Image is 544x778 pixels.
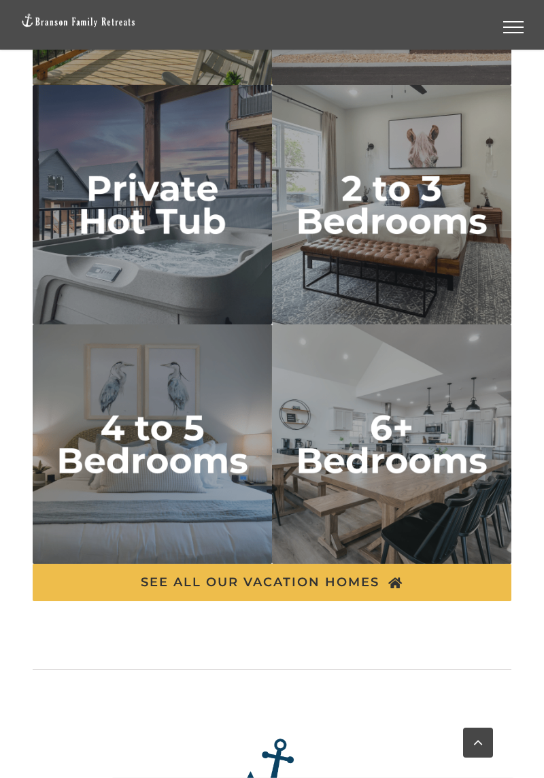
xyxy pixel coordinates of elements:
img: 4 to 5 bedrooms [33,324,272,564]
a: Toggle Menu [486,21,541,33]
a: 4 to 5 bedrooms [33,327,272,345]
a: SEE ALL OUR VACATION HOMES [33,564,511,601]
img: 6 plus bedrooms [272,324,511,564]
img: 2 to 3 bedrooms [272,85,511,324]
a: 6 plus bedrooms [272,327,511,345]
span: SEE ALL OUR VACATION HOMES [141,575,379,590]
a: 2 to 3 bedrooms [272,88,511,105]
img: private hot tub [33,85,272,324]
img: Branson Family Retreats Logo [20,13,136,29]
a: private hot tub [33,88,272,105]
